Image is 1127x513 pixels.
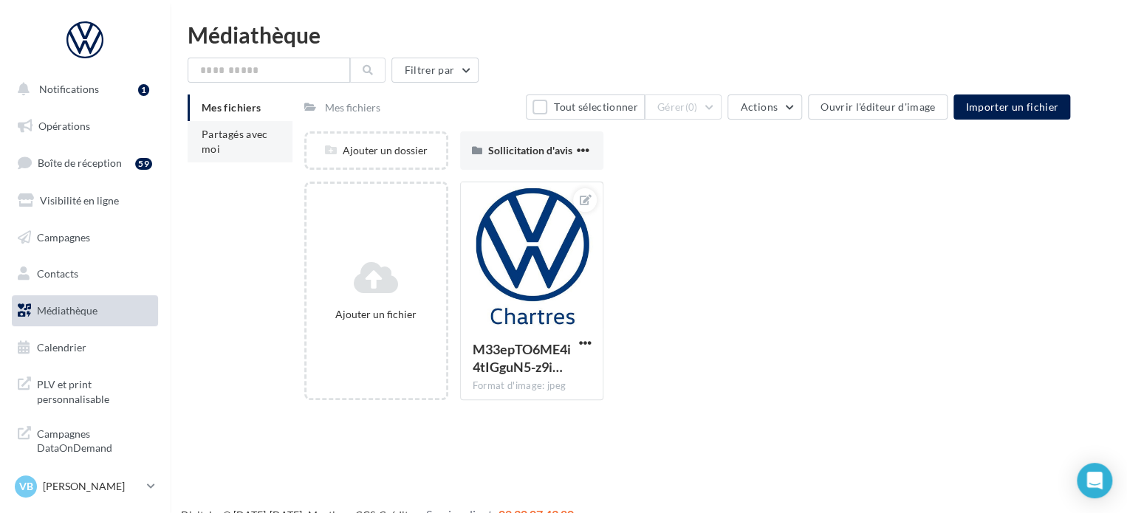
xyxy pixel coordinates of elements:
[38,120,90,132] span: Opérations
[12,472,158,500] a: VB [PERSON_NAME]
[685,101,698,113] span: (0)
[19,479,33,494] span: VB
[37,374,152,406] span: PLV et print personnalisable
[740,100,777,113] span: Actions
[391,58,479,83] button: Filtrer par
[488,144,572,156] span: Sollicitation d'avis
[306,143,446,158] div: Ajouter un dossier
[808,94,948,120] button: Ouvrir l'éditeur d'image
[9,147,161,179] a: Boîte de réception59
[202,101,261,114] span: Mes fichiers
[9,222,161,253] a: Campagnes
[965,100,1058,113] span: Importer un fichier
[473,379,592,393] div: Format d'image: jpeg
[9,111,161,142] a: Opérations
[9,332,161,363] a: Calendrier
[39,83,99,95] span: Notifications
[526,94,644,120] button: Tout sélectionner
[138,84,149,96] div: 1
[9,418,161,461] a: Campagnes DataOnDemand
[473,341,571,375] span: M33epTO6ME4i4tIGguN5-z9iHXXNhEY7-qGQSaRhgAf26rdydytmBaKyLVigVzKV4vGiipCmfcEIfhE5eA=s0
[325,100,380,115] div: Mes fichiers
[9,74,155,105] button: Notifications 1
[37,424,152,455] span: Campagnes DataOnDemand
[37,267,78,280] span: Contacts
[727,94,801,120] button: Actions
[312,307,440,322] div: Ajouter un fichier
[43,479,141,494] p: [PERSON_NAME]
[645,94,722,120] button: Gérer(0)
[202,128,268,155] span: Partagés avec moi
[1077,463,1112,498] div: Open Intercom Messenger
[37,230,90,243] span: Campagnes
[37,341,86,354] span: Calendrier
[40,194,119,207] span: Visibilité en ligne
[9,295,161,326] a: Médiathèque
[135,158,152,170] div: 59
[9,368,161,412] a: PLV et print personnalisable
[37,304,97,317] span: Médiathèque
[9,258,161,289] a: Contacts
[9,185,161,216] a: Visibilité en ligne
[188,24,1109,46] div: Médiathèque
[953,94,1070,120] button: Importer un fichier
[38,156,122,169] span: Boîte de réception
